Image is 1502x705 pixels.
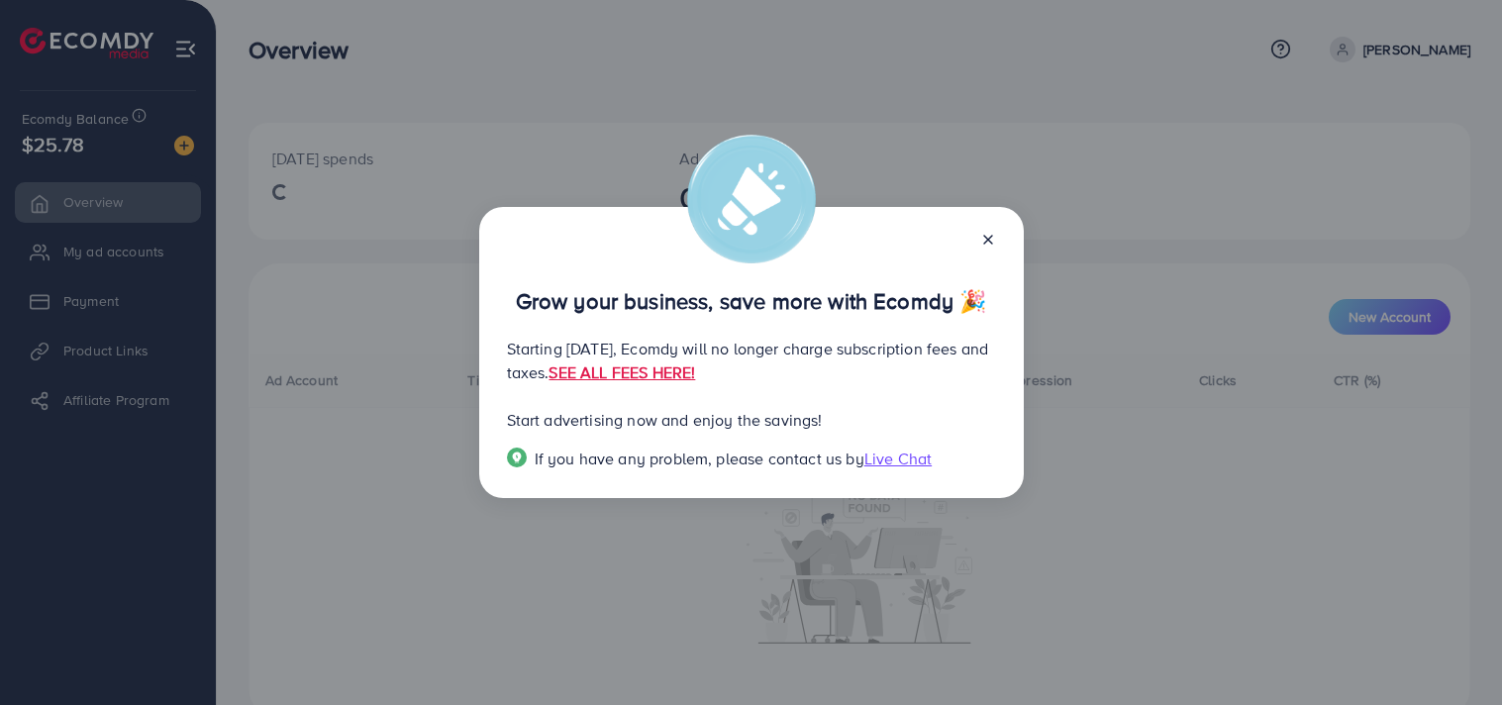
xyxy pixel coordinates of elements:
[535,448,864,469] span: If you have any problem, please contact us by
[687,135,816,263] img: alert
[864,448,932,469] span: Live Chat
[507,408,996,432] p: Start advertising now and enjoy the savings!
[507,448,527,467] img: Popup guide
[549,361,695,383] a: SEE ALL FEES HERE!
[507,337,996,384] p: Starting [DATE], Ecomdy will no longer charge subscription fees and taxes.
[507,289,996,313] p: Grow your business, save more with Ecomdy 🎉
